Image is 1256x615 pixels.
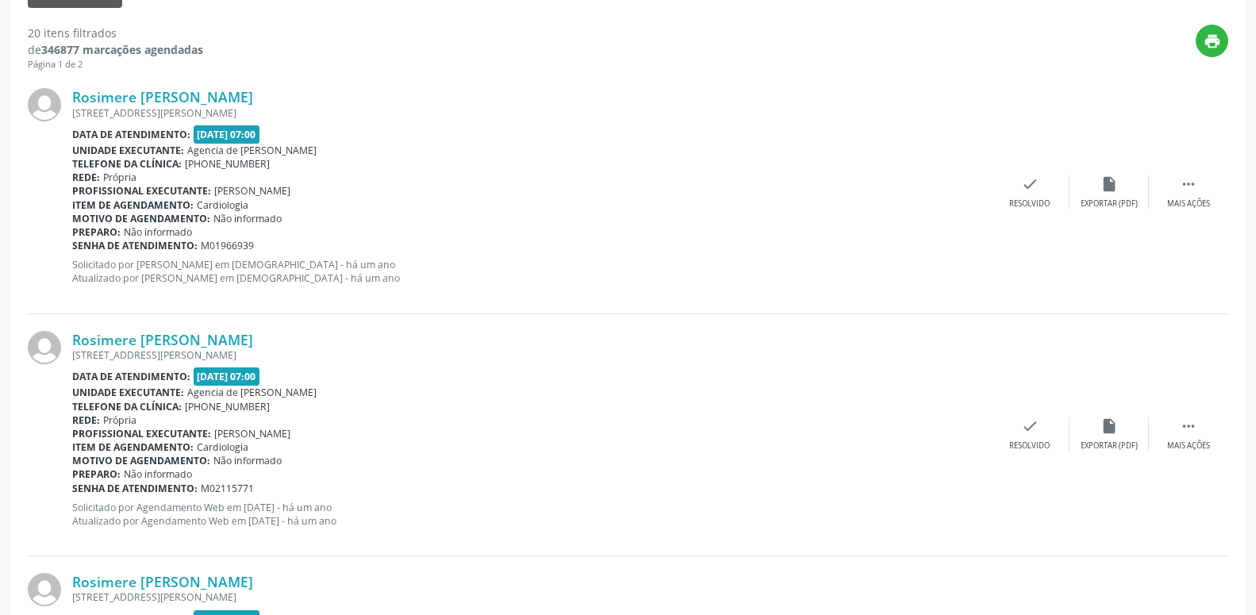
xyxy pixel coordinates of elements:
button: print [1196,25,1228,57]
div: Página 1 de 2 [28,58,203,71]
div: [STREET_ADDRESS][PERSON_NAME] [72,106,990,120]
span: [PHONE_NUMBER] [185,400,270,413]
b: Preparo: [72,225,121,239]
div: 20 itens filtrados [28,25,203,41]
div: Mais ações [1167,440,1210,452]
b: Rede: [72,171,100,184]
div: [STREET_ADDRESS][PERSON_NAME] [72,348,990,362]
b: Profissional executante: [72,184,211,198]
i:  [1180,417,1197,435]
b: Unidade executante: [72,144,184,157]
strong: 346877 marcações agendadas [41,42,203,57]
span: Agencia de [PERSON_NAME] [187,144,317,157]
a: Rosimere [PERSON_NAME] [72,573,253,590]
a: Rosimere [PERSON_NAME] [72,88,253,106]
b: Item de agendamento: [72,440,194,454]
b: Senha de atendimento: [72,482,198,495]
div: [STREET_ADDRESS][PERSON_NAME] [72,590,990,604]
span: [PERSON_NAME] [214,427,290,440]
b: Telefone da clínica: [72,400,182,413]
span: Não informado [124,467,192,481]
div: Exportar (PDF) [1081,198,1138,209]
div: Exportar (PDF) [1081,440,1138,452]
i: check [1021,417,1039,435]
b: Senha de atendimento: [72,239,198,252]
i: print [1204,33,1221,50]
span: Não informado [213,212,282,225]
span: [PERSON_NAME] [214,184,290,198]
img: img [28,331,61,364]
img: img [28,88,61,121]
span: M01966939 [201,239,254,252]
span: Própria [103,413,136,427]
b: Motivo de agendamento: [72,454,210,467]
b: Item de agendamento: [72,198,194,212]
i:  [1180,175,1197,193]
b: Data de atendimento: [72,370,190,383]
b: Profissional executante: [72,427,211,440]
span: Cardiologia [197,440,248,454]
span: Cardiologia [197,198,248,212]
img: img [28,573,61,606]
div: Resolvido [1009,198,1050,209]
p: Solicitado por [PERSON_NAME] em [DEMOGRAPHIC_DATA] - há um ano Atualizado por [PERSON_NAME] em [D... [72,258,990,285]
i: insert_drive_file [1100,175,1118,193]
span: Não informado [213,454,282,467]
b: Unidade executante: [72,386,184,399]
b: Telefone da clínica: [72,157,182,171]
span: Própria [103,171,136,184]
b: Rede: [72,413,100,427]
span: Agencia de [PERSON_NAME] [187,386,317,399]
span: Não informado [124,225,192,239]
i: check [1021,175,1039,193]
b: Motivo de agendamento: [72,212,210,225]
span: [PHONE_NUMBER] [185,157,270,171]
div: Mais ações [1167,198,1210,209]
span: [DATE] 07:00 [194,125,260,144]
b: Preparo: [72,467,121,481]
div: Resolvido [1009,440,1050,452]
a: Rosimere [PERSON_NAME] [72,331,253,348]
div: de [28,41,203,58]
p: Solicitado por Agendamento Web em [DATE] - há um ano Atualizado por Agendamento Web em [DATE] - h... [72,501,990,528]
i: insert_drive_file [1100,417,1118,435]
span: M02115771 [201,482,254,495]
b: Data de atendimento: [72,128,190,141]
span: [DATE] 07:00 [194,367,260,386]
